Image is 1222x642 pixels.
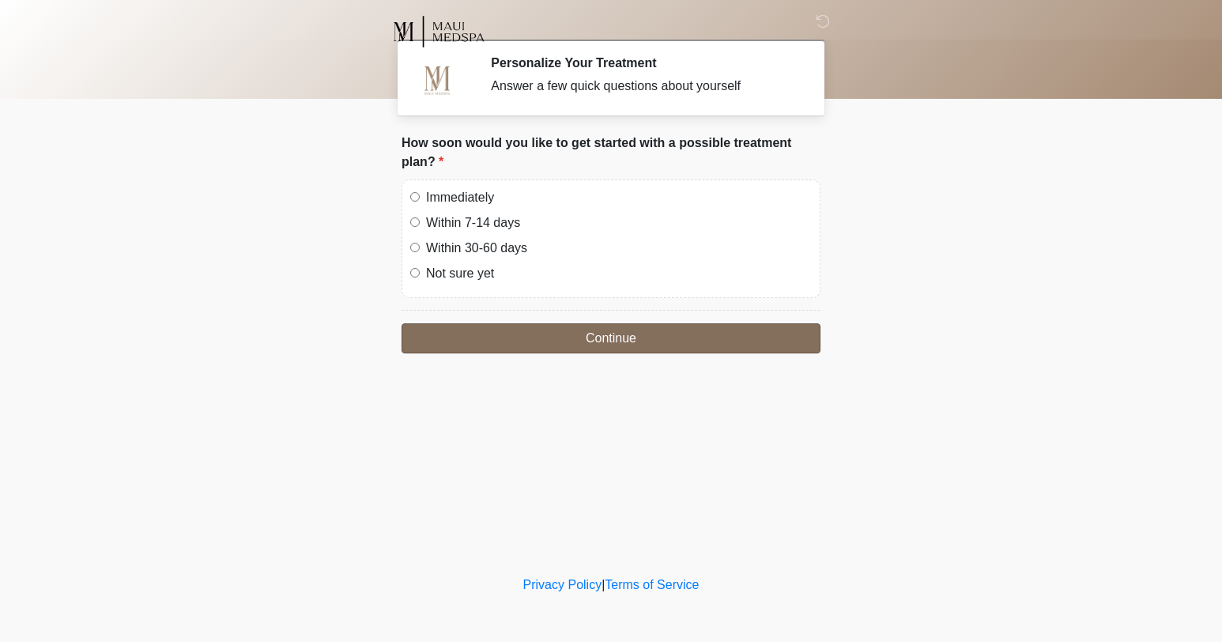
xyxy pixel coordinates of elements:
label: Within 30-60 days [426,239,812,258]
a: Terms of Service [605,578,699,591]
input: Within 7-14 days [410,217,420,227]
label: Within 7-14 days [426,213,812,232]
input: Not sure yet [410,268,420,278]
a: Privacy Policy [523,578,602,591]
label: How soon would you like to get started with a possible treatment plan? [402,134,820,172]
label: Immediately [426,188,812,207]
label: Not sure yet [426,264,812,283]
img: Agent Avatar [413,55,461,103]
div: Answer a few quick questions about yourself [491,77,797,96]
img: Maui MedSpa Logo [386,12,491,51]
a: | [602,578,605,591]
input: Immediately [410,192,420,202]
input: Within 30-60 days [410,243,420,252]
button: Continue [402,323,820,353]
